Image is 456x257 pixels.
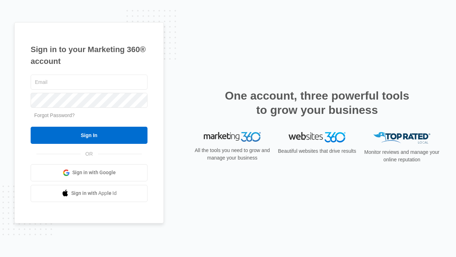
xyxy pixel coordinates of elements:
[223,89,411,117] h2: One account, three powerful tools to grow your business
[71,190,117,197] span: Sign in with Apple Id
[362,148,442,163] p: Monitor reviews and manage your online reputation
[34,112,75,118] a: Forgot Password?
[373,132,430,144] img: Top Rated Local
[31,44,147,67] h1: Sign in to your Marketing 360® account
[72,169,116,176] span: Sign in with Google
[204,132,261,142] img: Marketing 360
[192,147,272,162] p: All the tools you need to grow and manage your business
[81,150,98,158] span: OR
[31,164,147,181] a: Sign in with Google
[31,185,147,202] a: Sign in with Apple Id
[289,132,346,142] img: Websites 360
[277,147,357,155] p: Beautiful websites that drive results
[31,127,147,144] input: Sign In
[31,75,147,90] input: Email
